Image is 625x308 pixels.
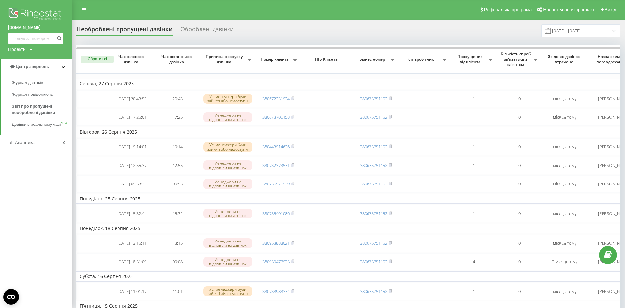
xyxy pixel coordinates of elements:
a: 380675751152 [360,114,387,120]
span: Налаштування профілю [543,7,594,12]
td: 0 [496,90,542,108]
span: Причина пропуску дзвінка [203,54,246,64]
td: 0 [496,253,542,271]
td: місяць тому [542,109,588,126]
a: 380953888021 [262,240,290,246]
td: 1 [451,205,496,222]
td: місяць тому [542,205,588,222]
a: 380738988374 [262,288,290,294]
td: 12:55 [155,157,200,174]
td: 11:01 [155,283,200,300]
td: 20:43 [155,90,200,108]
span: Час останнього дзвінка [160,54,195,64]
a: Журнал повідомлень [12,89,72,100]
td: 0 [496,109,542,126]
td: [DATE] 18:51:09 [109,253,155,271]
span: Реферальна програма [484,7,532,12]
td: [DATE] 20:43:53 [109,90,155,108]
span: Журнал дзвінків [12,80,43,86]
td: [DATE] 11:01:17 [109,283,155,300]
input: Пошук за номером [8,33,63,44]
span: Дзвінки в реальному часі [12,121,61,128]
img: Ringostat logo [8,7,63,23]
td: місяць тому [542,175,588,193]
a: 380732373571 [262,162,290,168]
a: Центр звернень [1,59,72,75]
td: 0 [496,138,542,155]
button: Open CMP widget [3,289,19,305]
span: Бізнес номер [356,57,390,62]
a: 380675751152 [360,211,387,216]
a: Журнал дзвінків [12,77,72,89]
td: 13:15 [155,235,200,252]
td: місяць тому [542,283,588,300]
a: 380735401086 [262,211,290,216]
a: 380675751152 [360,181,387,187]
a: 380673706158 [262,114,290,120]
td: 0 [496,235,542,252]
td: 1 [451,235,496,252]
td: [DATE] 09:53:33 [109,175,155,193]
a: 380735521939 [262,181,290,187]
td: місяць тому [542,235,588,252]
td: 1 [451,175,496,193]
td: 09:08 [155,253,200,271]
a: Дзвінки в реальному часіNEW [12,119,72,130]
td: 09:53 [155,175,200,193]
div: Необроблені пропущені дзвінки [76,26,173,36]
span: Пропущених від клієнта [454,54,487,64]
td: 1 [451,138,496,155]
td: 1 [451,90,496,108]
span: Час першого дзвінка [114,54,149,64]
div: Оброблені дзвінки [180,26,234,36]
span: Кількість спроб зв'язатись з клієнтом [500,51,533,67]
span: Вихід [605,7,616,12]
span: Як довго дзвінок втрачено [547,54,582,64]
a: 380675751152 [360,288,387,294]
a: [DOMAIN_NAME] [8,24,63,31]
a: 380675751152 [360,259,387,265]
div: Менеджери не відповіли на дзвінок [203,160,252,170]
td: місяць тому [542,90,588,108]
td: 1 [451,157,496,174]
td: 3 місяці тому [542,253,588,271]
td: [DATE] 19:14:01 [109,138,155,155]
td: 4 [451,253,496,271]
td: 1 [451,109,496,126]
a: 380675751152 [360,240,387,246]
a: 380675751152 [360,96,387,102]
div: Менеджери не відповіли на дзвінок [203,112,252,122]
td: місяць тому [542,157,588,174]
span: Звіт про пропущені необроблені дзвінки [12,103,68,116]
div: Менеджери не відповіли на дзвінок [203,238,252,248]
a: 380672231924 [262,96,290,102]
td: 0 [496,205,542,222]
span: Центр звернень [16,64,49,69]
span: ПІБ Клієнта [307,57,348,62]
span: Номер клієнта [259,57,292,62]
div: Усі менеджери були зайняті або недоступні [203,94,252,104]
td: [DATE] 12:55:37 [109,157,155,174]
a: 380675751152 [360,162,387,168]
span: Журнал повідомлень [12,91,53,98]
td: 1 [451,283,496,300]
span: Аналiтика [15,140,35,145]
td: місяць тому [542,138,588,155]
td: 0 [496,175,542,193]
td: [DATE] 13:15:11 [109,235,155,252]
span: Співробітник [402,57,442,62]
td: 0 [496,283,542,300]
td: [DATE] 17:25:01 [109,109,155,126]
td: 19:14 [155,138,200,155]
button: Обрати всі [81,56,114,63]
td: 0 [496,157,542,174]
a: Звіт про пропущені необроблені дзвінки [12,100,72,119]
td: 15:32 [155,205,200,222]
div: Менеджери не відповіли на дзвінок [203,209,252,218]
div: Менеджери не відповіли на дзвінок [203,179,252,189]
a: 380443914626 [262,144,290,150]
div: Усі менеджери були зайняті або недоступні [203,142,252,152]
a: 380959477935 [262,259,290,265]
a: 380675751152 [360,144,387,150]
div: Проекти [8,46,26,52]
